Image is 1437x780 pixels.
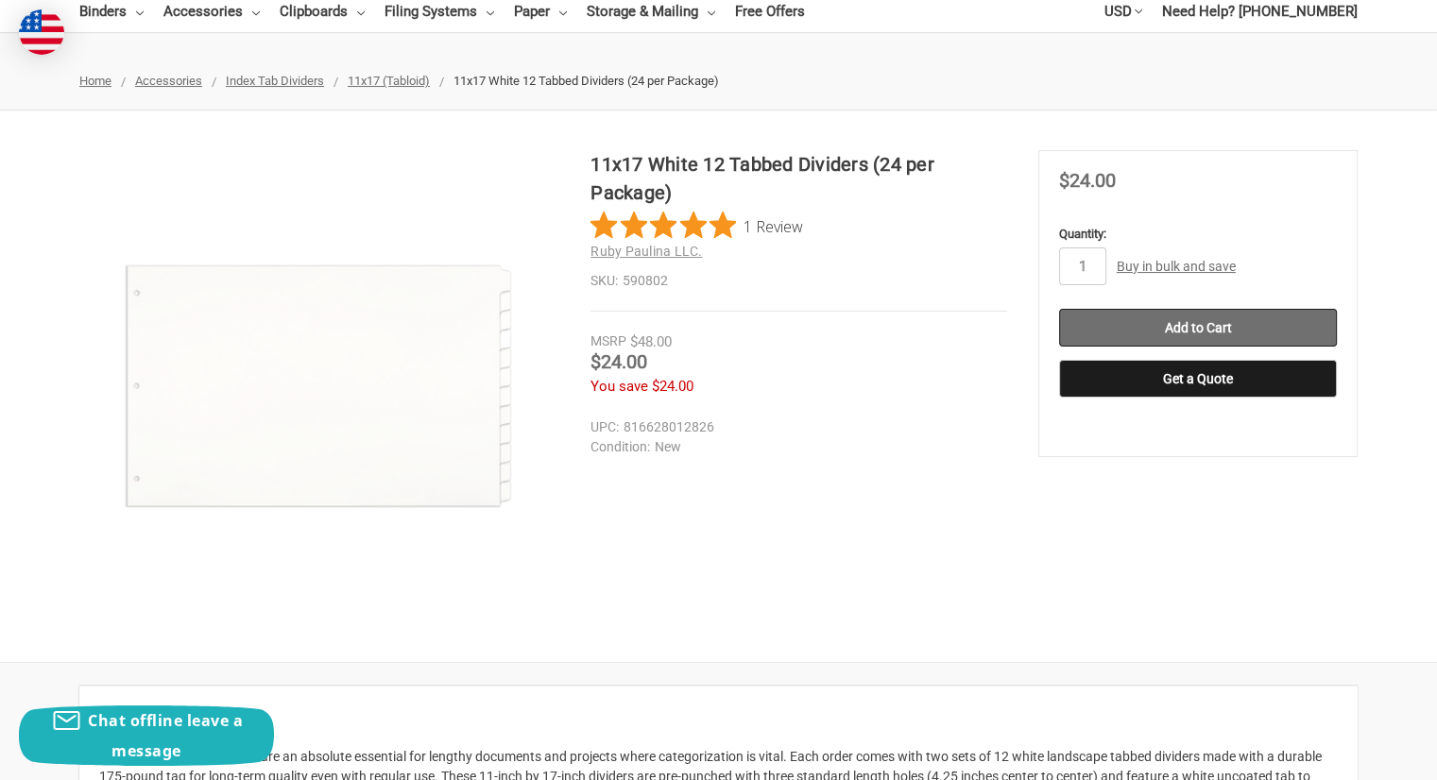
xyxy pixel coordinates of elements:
span: $48.00 [630,333,672,350]
dd: New [590,437,999,457]
a: Home [79,74,111,88]
h2: Description [99,705,1338,734]
a: Ruby Paulina LLC. [590,244,702,259]
div: MSRP [590,331,626,351]
button: Get a Quote [1059,360,1337,398]
span: You save [590,378,648,395]
a: Index Tab Dividers [226,74,324,88]
button: Chat offline leave a message [19,705,274,766]
a: Accessories [135,74,202,88]
h1: 11x17 White 12 Tabbed Dividers (24 per Package) [590,150,1007,207]
button: Rated 5 out of 5 stars from 1 reviews. Jump to reviews. [590,212,803,240]
span: $24.00 [590,350,647,373]
dt: Condition: [590,437,650,457]
span: 1 Review [744,212,803,240]
input: Add to Cart [1059,309,1337,347]
img: 11x17 White 12 Tabbed Dividers (24 per Package) [83,150,556,622]
span: Chat offline leave a message [88,710,243,761]
dt: SKU: [590,271,618,291]
span: $24.00 [1059,169,1116,192]
a: 11x17 (Tabloid) [348,74,430,88]
dd: 590802 [590,271,1007,291]
dt: UPC: [590,417,619,437]
dd: 816628012826 [590,417,999,437]
img: duty and tax information for United States [19,9,64,55]
a: Buy in bulk and save [1117,259,1236,274]
label: Quantity: [1059,225,1337,244]
span: $24.00 [652,378,693,395]
span: 11x17 White 12 Tabbed Dividers (24 per Package) [453,74,719,88]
